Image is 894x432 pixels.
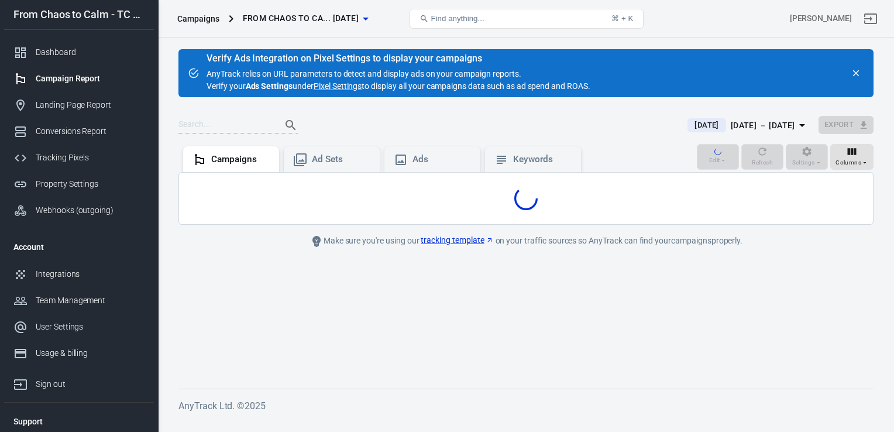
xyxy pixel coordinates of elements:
div: Verify Ads Integration on Pixel Settings to display your campaigns [207,53,590,64]
li: Account [4,233,154,261]
div: Integrations [36,268,145,280]
div: Tracking Pixels [36,152,145,164]
div: Keywords [513,153,572,166]
a: Webhooks (outgoing) [4,197,154,224]
a: Tracking Pixels [4,145,154,171]
a: Usage & billing [4,340,154,366]
div: AnyTrack relies on URL parameters to detect and display ads on your campaign reports. Verify your... [207,54,590,92]
a: Landing Page Report [4,92,154,118]
div: Conversions Report [36,125,145,138]
div: Campaigns [177,13,219,25]
div: Property Settings [36,178,145,190]
span: [DATE] [690,119,723,131]
strong: Ads Settings [246,81,293,91]
div: Account id: ab0l4X6q [790,12,852,25]
a: tracking template [421,234,493,246]
a: Team Management [4,287,154,314]
button: Find anything...⌘ + K [410,9,644,29]
button: Search [277,111,305,139]
div: Landing Page Report [36,99,145,111]
div: Campaigns [211,153,270,166]
h6: AnyTrack Ltd. © 2025 [178,399,874,413]
button: close [848,65,864,81]
div: From Chaos to Calm - TC Checkout [DATE] [4,9,154,20]
div: [DATE] － [DATE] [731,118,795,133]
button: [DATE][DATE] － [DATE] [678,116,818,135]
div: Ads [412,153,471,166]
div: Usage & billing [36,347,145,359]
a: Conversions Report [4,118,154,145]
a: Sign out [857,5,885,33]
div: Webhooks (outgoing) [36,204,145,217]
div: User Settings [36,321,145,333]
div: Sign out [36,378,145,390]
button: Columns [830,144,874,170]
div: Ad Sets [312,153,370,166]
span: From Chaos to Calm - TC Checkout 8.10.25 [243,11,359,26]
div: Make sure you're using our on your traffic sources so AnyTrack can find your campaigns properly. [263,234,789,248]
a: Integrations [4,261,154,287]
a: Sign out [4,366,154,397]
a: Pixel Settings [314,80,362,92]
button: From Chaos to Ca... [DATE] [238,8,373,29]
div: Dashboard [36,46,145,59]
a: Campaign Report [4,66,154,92]
a: Dashboard [4,39,154,66]
div: Team Management [36,294,145,307]
div: ⌘ + K [611,14,633,23]
span: Columns [835,157,861,168]
input: Search... [178,118,272,133]
a: Property Settings [4,171,154,197]
span: Find anything... [431,14,484,23]
div: Campaign Report [36,73,145,85]
a: User Settings [4,314,154,340]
